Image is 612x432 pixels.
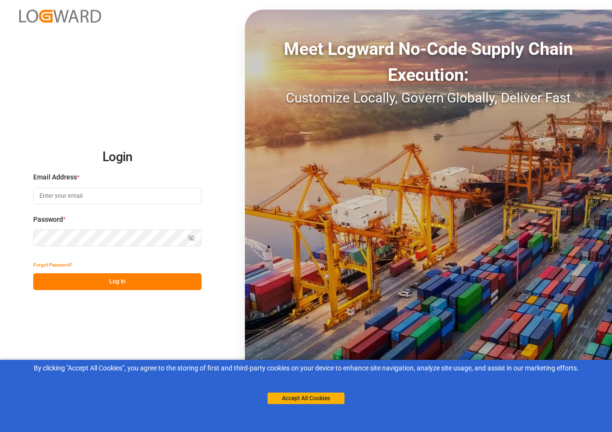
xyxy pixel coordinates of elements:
button: Log In [33,273,202,290]
span: Email Address [33,172,77,182]
button: Accept All Cookies [268,393,344,404]
input: Enter your email [33,188,202,204]
img: Logward_new_orange.png [19,10,101,23]
div: Meet Logward No-Code Supply Chain Execution: [245,36,612,88]
button: Forgot Password? [33,256,73,273]
div: Customize Locally, Govern Globally, Deliver Fast [245,88,612,108]
div: By clicking "Accept All Cookies”, you agree to the storing of first and third-party cookies on yo... [7,363,605,373]
span: Password [33,215,63,225]
h2: Login [33,142,202,173]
